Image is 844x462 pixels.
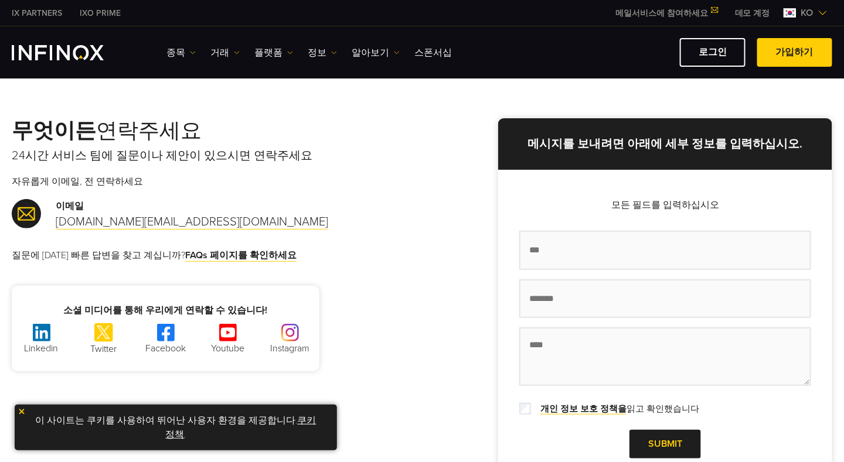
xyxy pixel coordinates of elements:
[797,6,818,20] span: ko
[185,249,297,262] a: FAQs 페이지를 확인하세요
[254,46,293,60] a: 플랫폼
[210,46,240,60] a: 거래
[199,341,257,355] p: Youtube
[166,46,196,60] a: 종목
[12,118,96,143] strong: 무엇이든
[540,403,627,414] strong: 개인 정보 보호 정책을
[21,410,331,444] p: 이 사이트는 쿠키를 사용하여 뛰어난 사용자 환경을 제공합니다. .
[12,45,131,60] a: INFINOX Logo
[18,408,26,416] img: yellow close icon
[56,215,328,230] a: [DOMAIN_NAME][EMAIL_ADDRESS][DOMAIN_NAME]
[12,248,422,262] p: 질문에 [DATE] 빠른 답변을 찾고 계십니까?
[607,8,726,18] a: 메일서비스에 참여하세요
[74,342,133,356] p: Twitter
[726,7,779,19] a: INFINOX MENU
[757,38,832,67] a: 가입하기
[261,341,319,355] p: Instagram
[137,341,195,355] p: Facebook
[12,148,422,164] p: 24시간 서비스 팀에 질문이나 제안이 있으시면 연락주세요
[680,38,746,67] a: 로그인
[352,46,400,60] a: 알아보기
[519,198,811,212] p: 모든 필드를 입력하십시오
[3,7,71,19] a: INFINOX
[527,137,803,151] strong: 메시지를 보내려면 아래에 세부 정보를 입력하십시오.
[308,46,337,60] a: 정보
[71,7,130,19] a: INFINOX
[56,200,84,212] strong: 이메일
[533,402,699,416] label: 읽고 확인했습니다
[12,174,422,189] p: 자유롭게 이메일, 전 연락하세요
[414,46,452,60] a: 스폰서십
[64,304,268,316] strong: 소셜 미디어를 통해 우리에게 연락할 수 있습니다!
[12,341,71,355] p: Linkedin
[540,403,627,415] a: 개인 정보 보호 정책을
[629,430,701,458] a: Submit
[12,118,422,144] h2: 연락주세요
